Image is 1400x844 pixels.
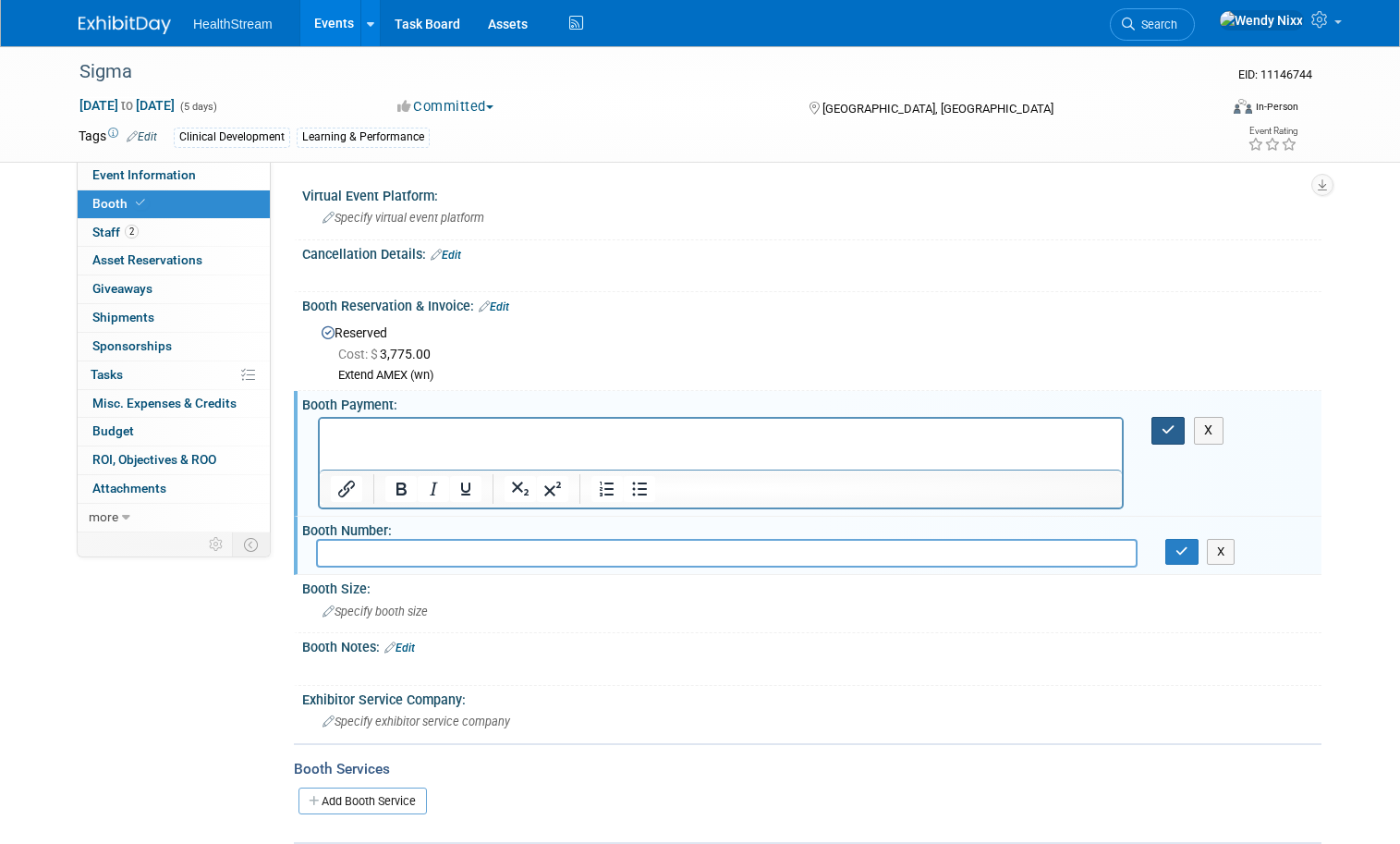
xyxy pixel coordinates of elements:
[479,300,509,313] a: Edit
[338,347,438,361] span: 3,775.00
[384,642,415,654] a: Edit
[1110,8,1195,41] a: Search
[1234,99,1252,114] img: Format-Inperson.png
[92,396,237,410] span: Misc. Expenses & Credits
[233,532,271,557] td: Toggle Event Tabs
[127,130,157,143] a: Edit
[78,446,270,474] a: ROI, Objectives & ROO
[302,633,1321,657] div: Booth Notes:
[78,475,270,503] a: Attachments
[92,338,172,353] span: Sponsorships
[302,182,1321,205] div: Virtual Event Platform:
[294,759,1321,779] div: Booth Services
[302,517,1321,540] div: Booth Number:
[323,211,484,225] span: Specify virtual event platform
[505,476,536,502] button: Subscript
[78,162,270,190] a: Event Information
[431,249,461,262] a: Edit
[78,504,270,532] a: more
[338,368,1308,384] div: Extend AMEX (wn)
[385,476,417,502] button: Bold
[79,16,171,34] img: ExhibitDay
[624,476,655,502] button: Bullet list
[1248,127,1297,136] div: Event Rating
[78,361,270,389] a: Tasks
[89,509,118,524] span: more
[193,17,273,31] span: HealthStream
[323,715,510,728] span: Specify exhibitor service company
[79,127,157,148] td: Tags
[78,333,270,361] a: Sponsorships
[92,481,166,495] span: Attachments
[822,102,1053,116] span: [GEOGRAPHIC_DATA], [GEOGRAPHIC_DATA]
[591,476,623,502] button: Numbered list
[298,788,427,814] a: Add Booth Service
[92,225,139,239] span: Staff
[92,281,152,296] span: Giveaways
[92,196,149,211] span: Booth
[136,198,145,208] i: Booth reservation complete
[78,418,270,446] a: Budget
[118,98,136,113] span: to
[1219,10,1304,31] img: Wendy Nixx
[78,304,270,332] a: Shipments
[91,367,123,382] span: Tasks
[1135,18,1177,31] span: Search
[1255,100,1298,114] div: In-Person
[323,605,428,618] span: Specify booth size
[537,476,568,502] button: Superscript
[450,476,481,502] button: Underline
[79,97,176,114] span: [DATE] [DATE]
[302,575,1321,598] div: Booth Size:
[331,476,362,502] button: Insert/edit link
[1238,67,1312,81] span: Event ID: 11146744
[125,225,139,239] span: 2
[92,310,154,324] span: Shipments
[302,240,1321,264] div: Cancellation Details:
[1207,539,1236,565] button: X
[302,391,1321,414] div: Booth Payment:
[73,55,1195,89] div: Sigma
[316,319,1308,384] div: Reserved
[78,247,270,275] a: Asset Reservations
[78,190,270,218] a: Booth
[178,101,217,113] span: (5 days)
[78,390,270,418] a: Misc. Expenses & Credits
[92,252,202,267] span: Asset Reservations
[92,452,216,467] span: ROI, Objectives & ROO
[320,419,1122,470] iframe: Rich Text Area
[174,128,290,147] div: Clinical Development
[78,275,270,303] a: Giveaways
[297,128,430,147] div: Learning & Performance
[418,476,449,502] button: Italic
[302,292,1321,316] div: Booth Reservation & Invoice:
[338,347,380,361] span: Cost: $
[1118,96,1298,124] div: Event Format
[302,686,1321,709] div: Exhibitor Service Company:
[92,167,196,182] span: Event Information
[201,532,233,557] td: Personalize Event Tab Strip
[391,97,501,116] button: Committed
[78,219,270,247] a: Staff2
[92,423,134,438] span: Budget
[1194,417,1223,444] button: X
